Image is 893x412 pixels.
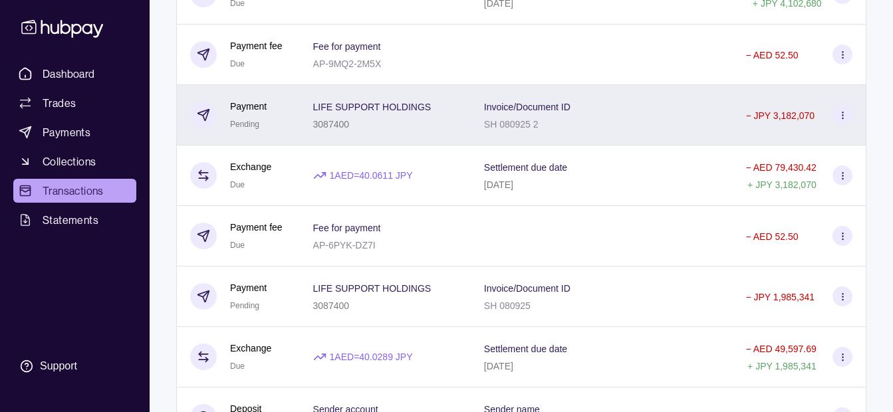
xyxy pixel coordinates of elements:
[330,350,413,364] p: 1 AED = 40.0289 JPY
[313,41,381,52] p: Fee for payment
[230,341,271,356] p: Exchange
[313,119,350,130] p: 3087400
[313,283,432,294] p: LIFE SUPPORT HOLDINGS
[484,162,567,173] p: Settlement due date
[313,240,376,251] p: AP-6PYK-DZ7I
[230,39,283,53] p: Payment fee
[230,59,245,68] span: Due
[484,102,571,112] p: Invoice/Document ID
[747,361,817,371] p: + JPY 1,985,341
[43,183,104,199] span: Transactions
[230,241,245,250] span: Due
[230,220,283,235] p: Payment fee
[484,300,531,311] p: SH 080925
[313,58,382,69] p: AP-9MQ2-2M5X
[43,212,98,228] span: Statements
[13,91,136,115] a: Trades
[43,66,95,82] span: Dashboard
[745,110,815,121] p: − JPY 3,182,070
[484,119,539,130] p: SH 080925 2
[230,159,271,174] p: Exchange
[745,344,816,354] p: − AED 49,597.69
[484,361,513,371] p: [DATE]
[43,154,96,169] span: Collections
[230,180,245,189] span: Due
[13,208,136,232] a: Statements
[13,120,136,144] a: Payments
[43,95,76,111] span: Trades
[330,168,413,183] p: 1 AED = 40.0611 JPY
[13,62,136,86] a: Dashboard
[745,231,798,242] p: − AED 52.50
[43,124,90,140] span: Payments
[230,301,259,310] span: Pending
[230,120,259,129] span: Pending
[13,179,136,203] a: Transactions
[230,361,245,371] span: Due
[40,359,77,373] div: Support
[313,102,432,112] p: LIFE SUPPORT HOLDINGS
[747,179,817,190] p: + JPY 3,182,070
[13,150,136,173] a: Collections
[745,50,798,60] p: − AED 52.50
[484,179,513,190] p: [DATE]
[313,223,381,233] p: Fee for payment
[484,344,567,354] p: Settlement due date
[230,280,267,295] p: Payment
[745,162,816,173] p: − AED 79,430.42
[745,292,815,302] p: − JPY 1,985,341
[484,283,571,294] p: Invoice/Document ID
[13,352,136,380] a: Support
[230,99,267,114] p: Payment
[313,300,350,311] p: 3087400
